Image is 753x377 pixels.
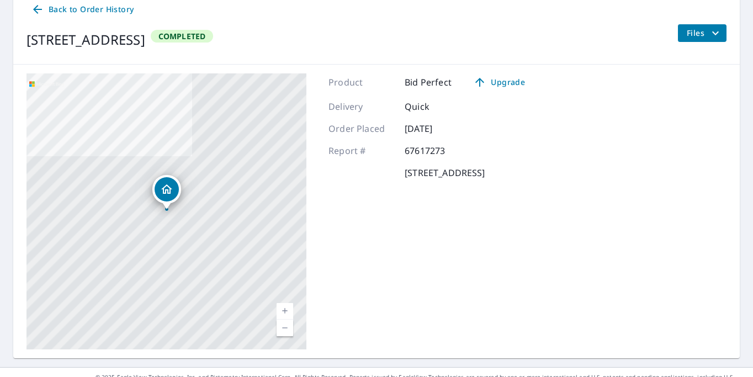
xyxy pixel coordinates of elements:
[471,76,527,89] span: Upgrade
[405,76,452,89] p: Bid Perfect
[152,31,213,41] span: Completed
[328,76,395,89] p: Product
[405,122,471,135] p: [DATE]
[405,144,471,157] p: 67617273
[277,320,293,336] a: Current Level 17, Zoom Out
[328,100,395,113] p: Delivery
[687,26,722,40] span: Files
[277,303,293,320] a: Current Level 17, Zoom In
[328,122,395,135] p: Order Placed
[465,73,534,91] a: Upgrade
[26,30,145,50] div: [STREET_ADDRESS]
[31,3,134,17] span: Back to Order History
[152,175,181,209] div: Dropped pin, building 1, Residential property, 6208 Welshire Pl Upper Marlboro, MD 20772
[405,166,485,179] p: [STREET_ADDRESS]
[677,24,727,42] button: filesDropdownBtn-67617273
[328,144,395,157] p: Report #
[405,100,471,113] p: Quick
